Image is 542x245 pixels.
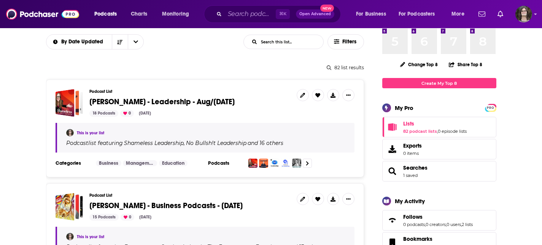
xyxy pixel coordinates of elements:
a: Business [96,160,121,166]
span: Searches [382,161,496,181]
span: 0 items [403,151,422,156]
a: Follows [385,215,400,226]
a: [PERSON_NAME] - Leadership - Aug/[DATE] [89,98,235,106]
div: Podcast list featuring [66,140,345,146]
span: PRO [486,105,495,111]
span: Open Advanced [299,12,331,16]
h3: Categories [56,160,90,166]
a: Exports [382,139,496,159]
a: 0 users [447,222,461,227]
button: Filters [327,34,364,49]
a: 1 saved [403,173,418,178]
input: Search podcasts, credits, & more... [225,8,276,20]
span: Charts [131,9,147,19]
img: Shameless Leadership [248,159,257,168]
span: Lists [403,120,414,127]
a: Searches [403,164,428,171]
span: Follows [403,213,423,220]
div: 0 [121,214,134,221]
h3: Podcast List [89,193,291,198]
a: This is your list [77,234,104,239]
img: HBR On Leadership [270,159,279,168]
button: Show profile menu [515,6,532,22]
button: open menu [89,8,127,20]
div: My Activity [395,197,425,205]
a: Show notifications dropdown [475,8,488,21]
button: open menu [394,8,446,20]
a: Shameless Leadership [123,140,184,146]
span: Lists [382,117,496,137]
span: Podcasts [94,9,117,19]
span: Exports [385,144,400,154]
img: User Profile [515,6,532,22]
span: ⌘ K [276,9,290,19]
div: My Pro [395,104,413,111]
button: Show More Button [342,89,354,101]
span: Exports [403,142,422,149]
a: 0 episode lists [438,129,467,134]
span: Monitoring [162,9,189,19]
a: Tara - Leadership - Aug/Sept 2025 [56,89,83,117]
button: open menu [351,8,396,20]
a: Lists [403,120,467,127]
div: 82 list results [46,65,364,70]
h3: Podcast List [89,89,291,94]
img: Podchaser - Follow, Share and Rate Podcasts [6,7,79,21]
button: open menu [446,8,474,20]
a: Education [159,160,188,166]
a: Management [123,160,157,166]
span: Logged in as jack14248 [515,6,532,22]
img: Jack Williams [66,233,74,240]
div: 15 Podcasts [89,214,119,221]
span: Filters [342,39,358,45]
div: Search podcasts, credits, & more... [211,5,348,23]
img: FranklinCovey On Leadership [281,159,290,168]
a: [PERSON_NAME] - Business Podcasts - [DATE] [89,202,243,210]
img: Jack Williams [66,129,74,137]
a: Nigel - Business Podcasts - Aug 2025 [56,193,83,221]
a: No Bullsh!t Leadership [185,140,246,146]
h3: Podcasts [208,160,242,166]
p: and 16 others [248,140,283,146]
span: [PERSON_NAME] - Leadership - Aug/[DATE] [89,97,235,107]
span: , [184,140,185,146]
span: , [461,222,462,227]
span: For Business [356,9,386,19]
button: Share Top 8 [448,57,483,72]
div: 18 Podcasts [89,110,118,117]
a: Searches [385,166,400,177]
img: Leadership is Feminine [292,159,301,168]
a: This is your list [77,130,104,135]
img: No Bullsh!t Leadership [259,159,268,168]
h4: Shameless Leadership [124,140,184,146]
div: [DATE] [136,110,154,117]
a: Charts [126,8,152,20]
a: 82 podcast lists [403,129,437,134]
button: Sort Direction [112,35,128,49]
a: 0 podcasts [403,222,425,227]
span: , [437,129,438,134]
span: By Date Updated [61,39,106,45]
span: Bookmarks [403,235,432,242]
span: For Podcasters [399,9,435,19]
button: Change Top 8 [396,60,443,69]
button: open menu [157,8,199,20]
a: Follows [403,213,473,220]
span: Follows [382,210,496,231]
a: Show notifications dropdown [494,8,506,21]
a: Bookmarks [403,235,448,242]
a: 0 creators [426,222,446,227]
button: Open AdvancedNew [296,10,334,19]
h4: No Bullsh!t Leadership [186,140,246,146]
button: Show More Button [342,193,354,205]
h2: Choose List sort [46,34,144,49]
